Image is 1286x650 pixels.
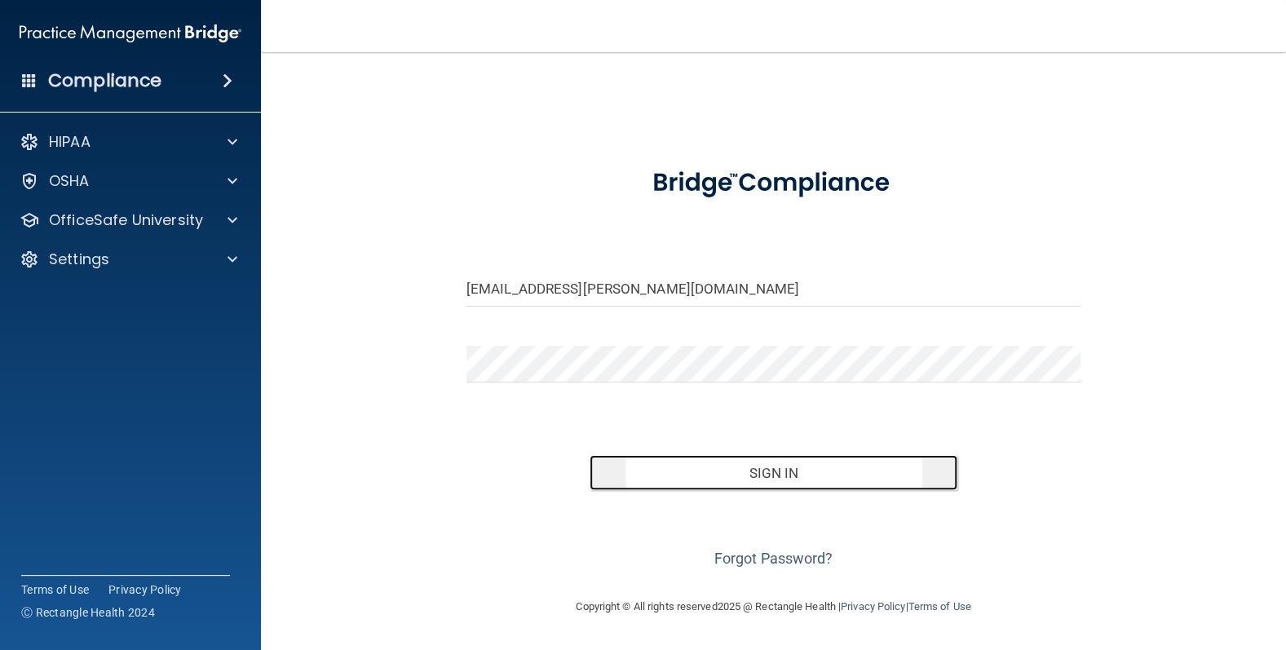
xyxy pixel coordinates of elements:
[20,171,237,191] a: OSHA
[626,150,921,216] img: bridge_compliance_login_screen.278c3ca4.svg
[49,250,109,269] p: Settings
[841,600,905,612] a: Privacy Policy
[108,581,182,598] a: Privacy Policy
[476,581,1072,633] div: Copyright © All rights reserved 2025 @ Rectangle Health | |
[714,550,833,567] a: Forgot Password?
[20,250,237,269] a: Settings
[49,132,91,152] p: HIPAA
[49,210,203,230] p: OfficeSafe University
[20,17,241,50] img: PMB logo
[21,604,155,621] span: Ⓒ Rectangle Health 2024
[908,600,970,612] a: Terms of Use
[466,270,1081,307] input: Email
[20,210,237,230] a: OfficeSafe University
[20,132,237,152] a: HIPAA
[49,171,90,191] p: OSHA
[590,455,958,491] button: Sign In
[48,69,161,92] h4: Compliance
[21,581,89,598] a: Terms of Use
